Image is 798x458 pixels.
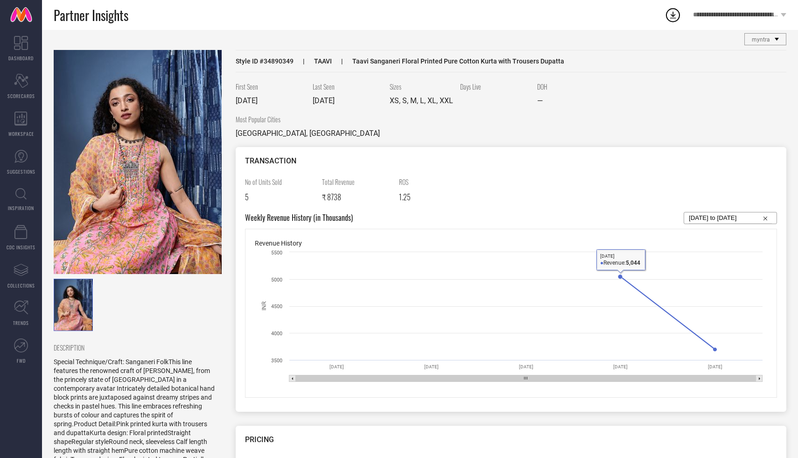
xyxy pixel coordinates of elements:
[665,7,681,23] div: Open download list
[399,191,411,203] span: 1.25
[7,282,35,289] span: COLLECTIONS
[322,191,341,203] span: ₹ 8738
[399,177,469,187] span: ROS
[245,156,777,165] div: TRANSACTION
[245,212,353,224] span: Weekly Revenue History (in Thousands)
[236,129,380,138] span: [GEOGRAPHIC_DATA], [GEOGRAPHIC_DATA]
[271,250,282,256] text: 5500
[537,96,543,105] span: —
[245,191,249,203] span: 5
[689,212,772,224] input: Select...
[245,435,777,444] div: PRICING
[322,177,392,187] span: Total Revenue
[752,36,770,43] span: myntra
[236,96,258,105] span: [DATE]
[708,364,722,369] text: [DATE]
[519,364,533,369] text: [DATE]
[54,343,215,352] span: DESCRIPTION
[271,277,282,283] text: 5000
[271,303,282,310] text: 4500
[236,57,294,65] span: Style ID # 34890349
[313,96,335,105] span: [DATE]
[8,55,34,62] span: DASHBOARD
[460,82,530,92] span: Days Live
[13,319,29,326] span: TRENDS
[424,364,439,369] text: [DATE]
[7,168,35,175] span: SUGGESTIONS
[245,177,315,187] span: No of Units Sold
[8,204,34,211] span: INSPIRATION
[329,364,344,369] text: [DATE]
[17,357,26,364] span: FWD
[236,82,306,92] span: First Seen
[390,96,453,105] span: XS, S, M, L, XL, XXL
[7,244,35,251] span: CDC INSIGHTS
[255,240,302,247] span: Revenue History
[261,301,267,310] text: INR
[294,57,332,65] span: TAAVI
[332,57,564,65] span: Taavi Sanganeri Floral Printed Pure Cotton Kurta with Trousers Dupatta
[8,130,34,137] span: WORKSPACE
[54,6,128,25] span: Partner Insights
[236,114,380,124] span: Most Popular Cities
[271,331,282,337] text: 4000
[271,358,282,364] text: 3500
[390,82,453,92] span: Sizes
[537,82,607,92] span: DOH
[313,82,383,92] span: Last Seen
[7,92,35,99] span: SCORECARDS
[613,364,628,369] text: [DATE]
